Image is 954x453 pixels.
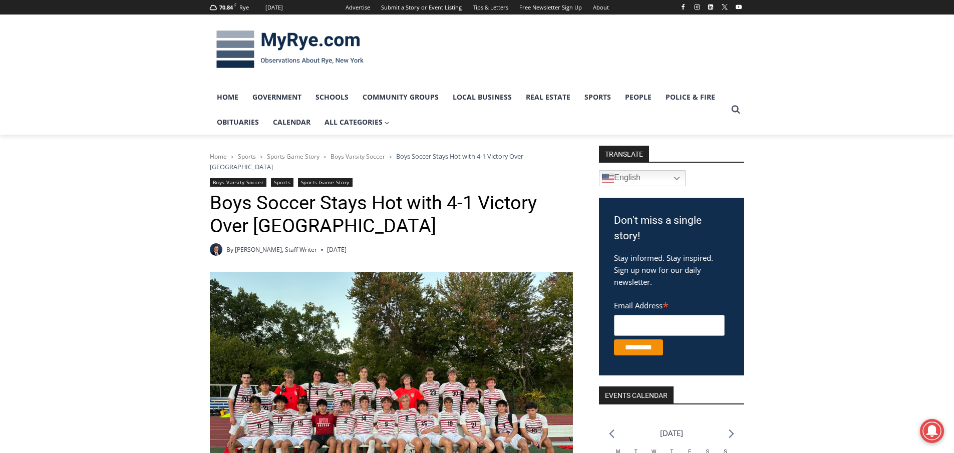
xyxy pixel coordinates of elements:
[691,1,703,13] a: Instagram
[245,85,308,110] a: Government
[226,245,233,254] span: By
[267,152,320,161] a: Sports Game Story
[210,151,573,172] nav: Breadcrumbs
[266,110,317,135] a: Calendar
[719,1,731,13] a: X
[389,153,392,160] span: >
[219,4,233,11] span: 70.84
[317,110,397,135] a: All Categories
[210,24,370,76] img: MyRye.com
[660,426,683,440] li: [DATE]
[260,153,263,160] span: >
[577,85,618,110] a: Sports
[234,2,236,8] span: F
[599,386,674,403] h2: Events Calendar
[239,3,249,12] div: Rye
[599,146,649,162] strong: TRANSLATE
[210,152,227,161] a: Home
[210,243,222,256] img: Charlie Morris headshot PROFESSIONAL HEADSHOT
[271,178,293,187] a: Sports
[519,85,577,110] a: Real Estate
[324,153,327,160] span: >
[238,152,256,161] a: Sports
[298,178,353,187] a: Sports Game Story
[602,172,614,184] img: en
[210,85,245,110] a: Home
[210,152,523,171] span: Boys Soccer Stays Hot with 4-1 Victory Over [GEOGRAPHIC_DATA]
[210,178,267,187] a: Boys Varsity Soccer
[729,429,734,438] a: Next month
[609,429,614,438] a: Previous month
[614,213,729,244] h3: Don't miss a single story!
[210,110,266,135] a: Obituaries
[614,295,725,313] label: Email Address
[356,85,446,110] a: Community Groups
[265,3,283,12] div: [DATE]
[599,170,686,186] a: English
[705,1,717,13] a: Linkedin
[677,1,689,13] a: Facebook
[325,117,390,128] span: All Categories
[727,101,745,119] button: View Search Form
[235,245,317,254] a: [PERSON_NAME], Staff Writer
[446,85,519,110] a: Local Business
[618,85,659,110] a: People
[331,152,385,161] a: Boys Varsity Soccer
[210,243,222,256] a: Author image
[659,85,722,110] a: Police & Fire
[614,252,729,288] p: Stay informed. Stay inspired. Sign up now for our daily newsletter.
[327,245,347,254] time: [DATE]
[308,85,356,110] a: Schools
[231,153,234,160] span: >
[210,192,573,237] h1: Boys Soccer Stays Hot with 4-1 Victory Over [GEOGRAPHIC_DATA]
[210,85,727,135] nav: Primary Navigation
[733,1,745,13] a: YouTube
